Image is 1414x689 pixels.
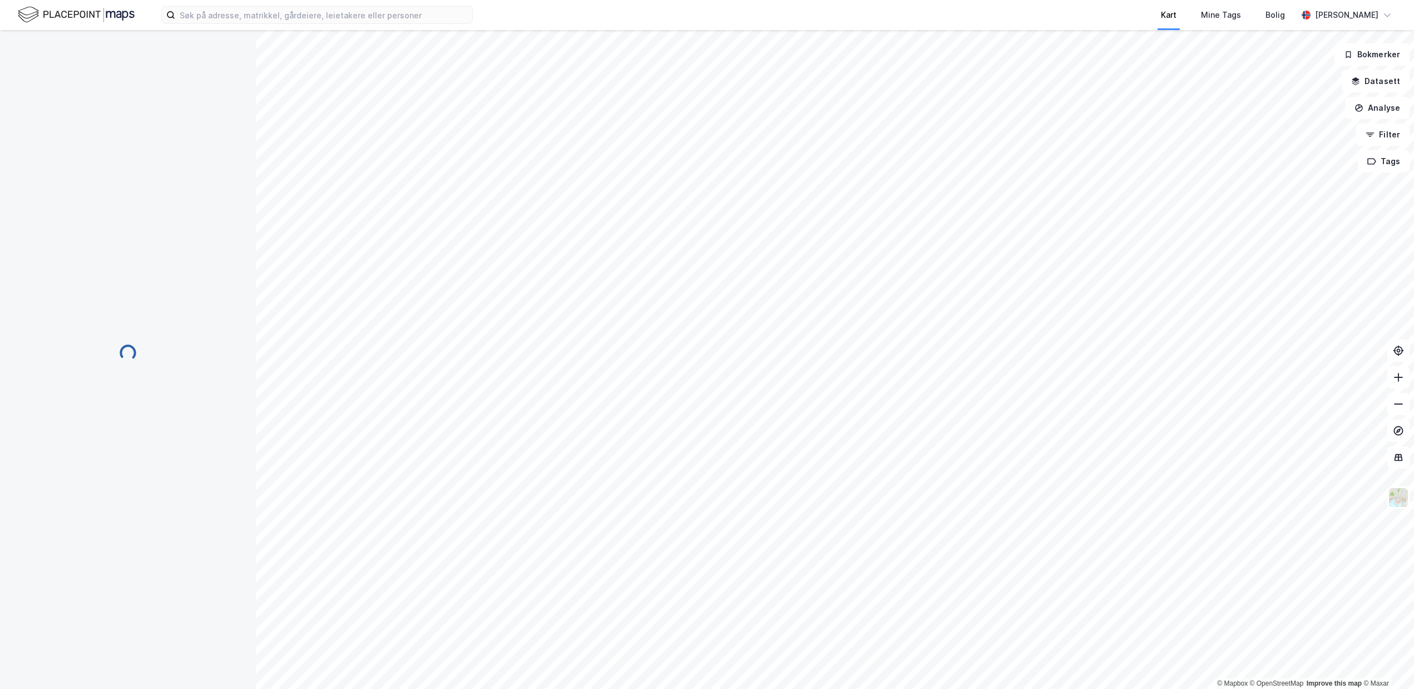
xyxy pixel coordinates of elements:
[1250,680,1304,687] a: OpenStreetMap
[1358,636,1414,689] div: Kontrollprogram for chat
[1315,8,1378,22] div: [PERSON_NAME]
[1345,97,1410,119] button: Analyse
[1217,680,1248,687] a: Mapbox
[1358,150,1410,173] button: Tags
[1342,70,1410,92] button: Datasett
[1201,8,1241,22] div: Mine Tags
[1388,487,1409,508] img: Z
[1358,636,1414,689] iframe: Chat Widget
[1265,8,1285,22] div: Bolig
[1161,8,1176,22] div: Kart
[1356,124,1410,146] button: Filter
[18,5,135,24] img: logo.f888ab2527a4732fd821a326f86c7f29.svg
[1334,43,1410,66] button: Bokmerker
[175,7,472,23] input: Søk på adresse, matrikkel, gårdeiere, leietakere eller personer
[1307,680,1362,687] a: Improve this map
[119,344,137,362] img: spinner.a6d8c91a73a9ac5275cf975e30b51cfb.svg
